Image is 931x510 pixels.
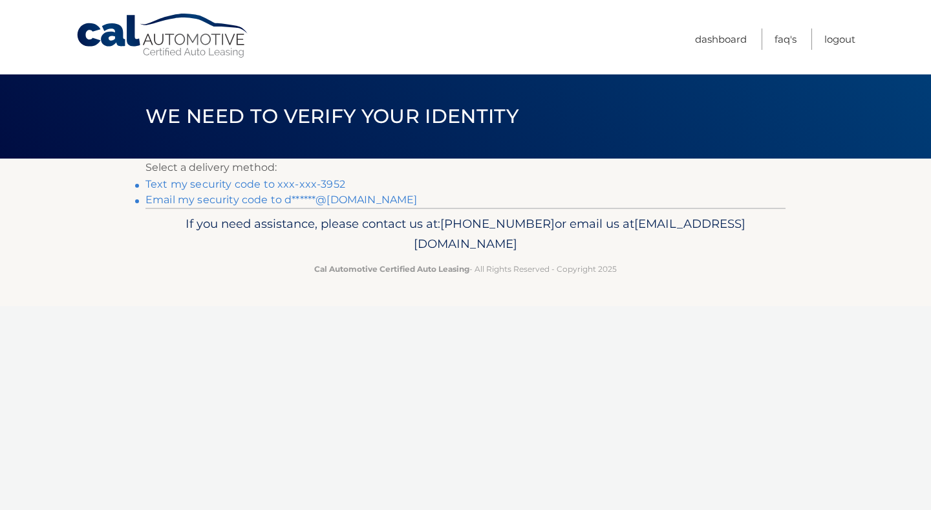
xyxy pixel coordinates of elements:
p: Select a delivery method: [145,159,786,177]
a: FAQ's [775,28,797,50]
a: Email my security code to d******@[DOMAIN_NAME] [145,194,418,206]
a: Logout [824,28,855,50]
a: Text my security code to xxx-xxx-3952 [145,178,345,190]
a: Cal Automotive [76,13,250,59]
p: - All Rights Reserved - Copyright 2025 [154,262,777,276]
strong: Cal Automotive Certified Auto Leasing [314,264,469,274]
span: We need to verify your identity [145,104,519,128]
span: [PHONE_NUMBER] [440,216,555,231]
a: Dashboard [695,28,747,50]
p: If you need assistance, please contact us at: or email us at [154,214,777,255]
